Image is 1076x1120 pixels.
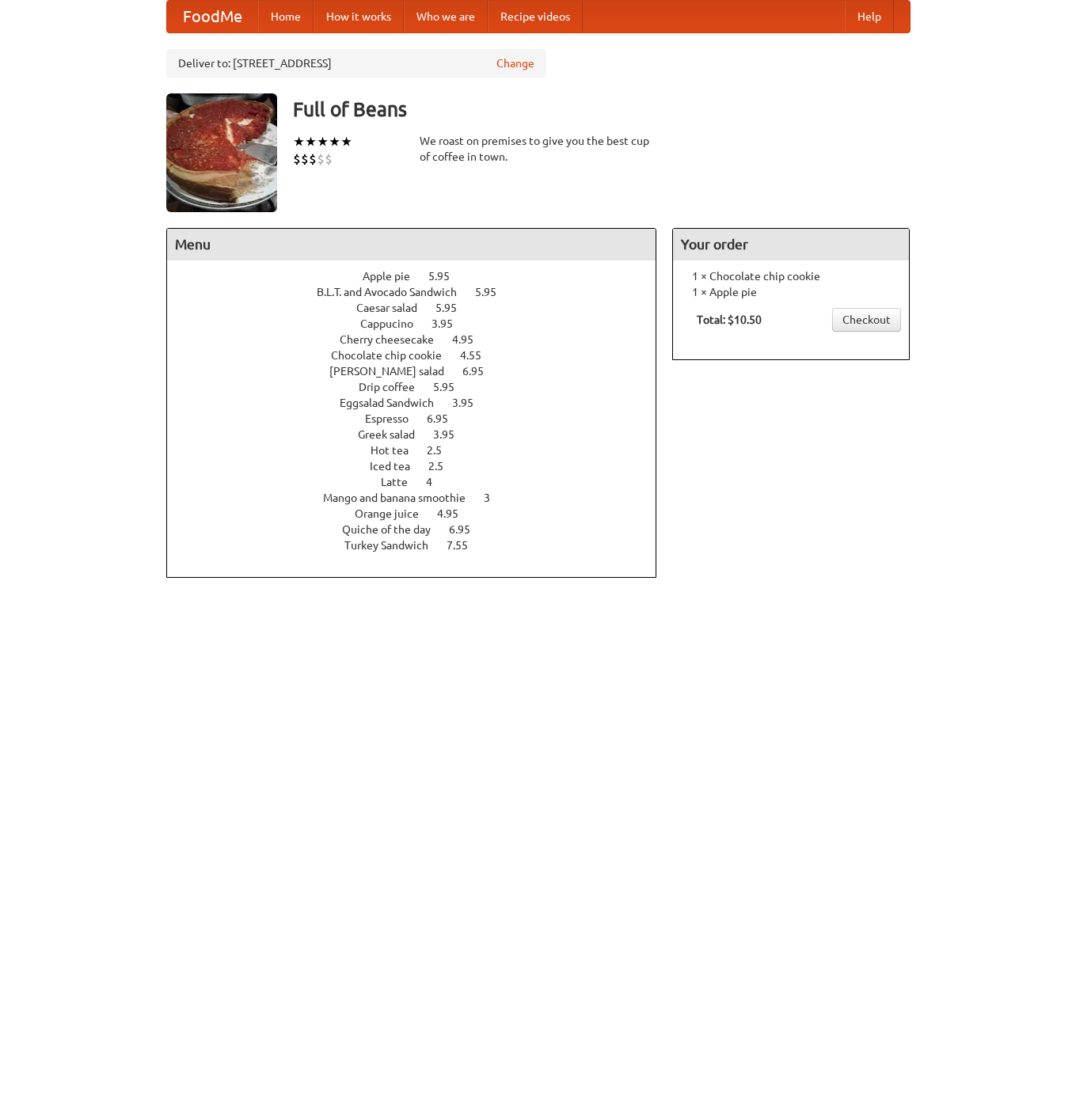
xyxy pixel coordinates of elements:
[166,93,277,212] img: angular.jpg
[475,286,512,298] span: 5.95
[355,507,435,520] span: Orange juice
[832,308,901,332] a: Checkout
[358,428,484,441] a: Greek salad 3.95
[427,412,464,425] span: 6.95
[371,444,471,457] a: Hot tea 2.5
[317,150,325,168] li: $
[370,460,426,473] span: Iced tea
[435,302,473,314] span: 5.95
[167,1,258,32] a: FoodMe
[381,476,424,488] span: Latte
[317,286,473,298] span: B.L.T. and Avocado Sandwich
[340,133,352,150] li: ★
[356,302,486,314] a: Caesar salad 5.95
[340,397,450,409] span: Eggsalad Sandwich
[323,492,519,504] a: Mango and banana smoothie 3
[314,1,404,32] a: How it works
[317,133,329,150] li: ★
[681,284,901,300] li: 1 × Apple pie
[329,365,513,378] a: [PERSON_NAME] salad 6.95
[258,1,314,32] a: Home
[462,365,500,378] span: 6.95
[363,270,479,283] a: Apple pie 5.95
[370,460,473,473] a: Iced tea 2.5
[452,333,489,346] span: 4.95
[681,268,901,284] li: 1 × Chocolate chip cookie
[452,397,489,409] span: 3.95
[359,381,484,393] a: Drip coffee 5.95
[428,270,466,283] span: 5.95
[433,381,470,393] span: 5.95
[371,444,424,457] span: Hot tea
[358,428,431,441] span: Greek salad
[365,412,477,425] a: Espresso 6.95
[426,476,448,488] span: 4
[309,150,317,168] li: $
[488,1,583,32] a: Recipe videos
[381,476,462,488] a: Latte 4
[317,286,526,298] a: B.L.T. and Avocado Sandwich 5.95
[365,412,424,425] span: Espresso
[293,150,301,168] li: $
[484,492,506,504] span: 3
[427,444,458,457] span: 2.5
[340,333,503,346] a: Cherry cheesecake 4.95
[167,229,656,260] h4: Menu
[360,317,482,330] a: Cappucino 3.95
[697,313,762,326] b: Total: $10.50
[344,539,444,552] span: Turkey Sandwich
[404,1,488,32] a: Who we are
[355,507,488,520] a: Orange juice 4.95
[344,539,497,552] a: Turkey Sandwich 7.55
[437,507,474,520] span: 4.95
[340,397,503,409] a: Eggsalad Sandwich 3.95
[845,1,894,32] a: Help
[342,523,447,536] span: Quiche of the day
[293,93,911,125] h3: Full of Beans
[331,349,458,362] span: Chocolate chip cookie
[331,349,511,362] a: Chocolate chip cookie 4.55
[360,317,429,330] span: Cappucino
[496,55,534,71] a: Change
[460,349,497,362] span: 4.55
[325,150,333,168] li: $
[363,270,426,283] span: Apple pie
[420,133,657,165] div: We roast on premises to give you the best cup of coffee in town.
[447,539,484,552] span: 7.55
[449,523,486,536] span: 6.95
[305,133,317,150] li: ★
[673,229,909,260] h4: Your order
[323,492,481,504] span: Mango and banana smoothie
[329,133,340,150] li: ★
[432,317,469,330] span: 3.95
[428,460,459,473] span: 2.5
[342,523,500,536] a: Quiche of the day 6.95
[359,381,431,393] span: Drip coffee
[433,428,470,441] span: 3.95
[166,49,546,78] div: Deliver to: [STREET_ADDRESS]
[340,333,450,346] span: Cherry cheesecake
[301,150,309,168] li: $
[329,365,460,378] span: [PERSON_NAME] salad
[293,133,305,150] li: ★
[356,302,433,314] span: Caesar salad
